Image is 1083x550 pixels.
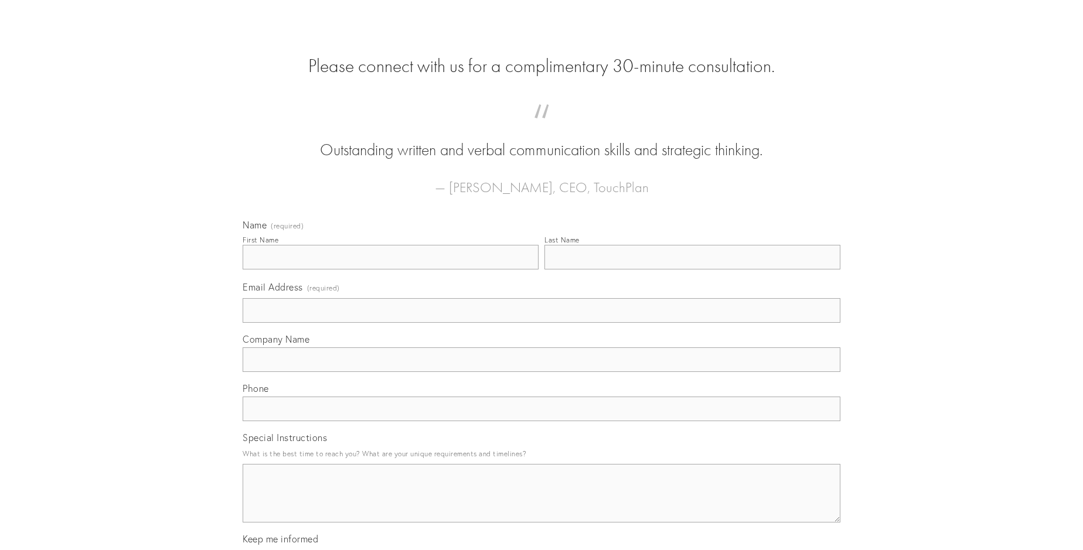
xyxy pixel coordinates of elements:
span: (required) [307,280,340,296]
div: Last Name [544,235,580,244]
span: Phone [243,382,269,394]
div: First Name [243,235,278,244]
span: Email Address [243,281,303,293]
span: “ [261,116,822,139]
span: Company Name [243,333,309,345]
span: Special Instructions [243,432,327,443]
span: (required) [271,223,304,230]
figcaption: — [PERSON_NAME], CEO, TouchPlan [261,162,822,199]
span: Keep me informed [243,533,318,545]
p: What is the best time to reach you? What are your unique requirements and timelines? [243,446,840,462]
span: Name [243,219,267,231]
blockquote: Outstanding written and verbal communication skills and strategic thinking. [261,116,822,162]
h2: Please connect with us for a complimentary 30-minute consultation. [243,55,840,77]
